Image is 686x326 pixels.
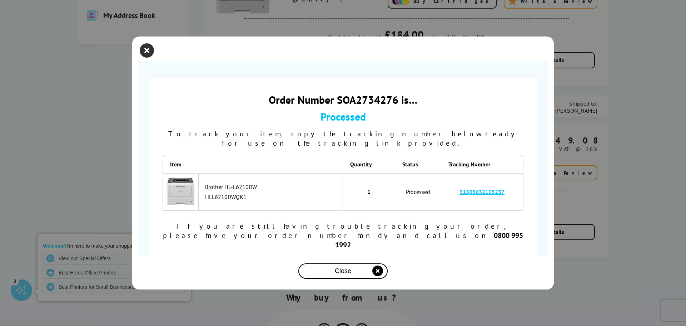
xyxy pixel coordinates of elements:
[166,177,195,205] img: Brother HL-L6210DW
[395,155,441,173] th: Status
[163,222,523,249] div: If you are still having trouble tracking your order, please have your order number handy and call...
[163,155,199,173] th: Item
[205,193,339,200] div: HLL6210DWQK1
[163,110,523,123] div: Processed
[395,173,441,211] td: Processed
[441,155,523,173] th: Tracking Number
[141,45,152,56] button: close modal
[335,267,351,275] span: Close
[298,263,388,279] button: close modal
[343,173,395,211] td: 1
[343,155,395,173] th: Quantity
[168,129,518,148] span: To track your item, copy the tracking number below ready for use on the tracking link provided.
[163,93,523,107] div: Order Number SOA2734276 is…
[459,188,504,195] a: 31503632105237
[205,183,339,190] div: Brother HL-L6210DW
[335,231,523,249] b: 0800 995 1992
